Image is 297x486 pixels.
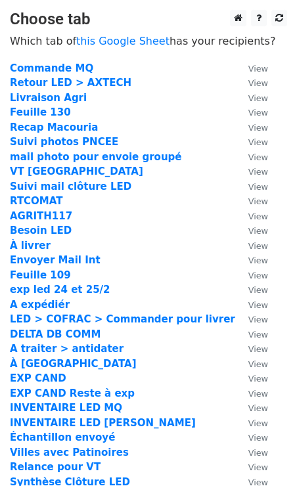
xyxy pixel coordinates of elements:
small: View [248,448,268,458]
a: EXP CAND [10,372,66,384]
a: INVENTAIRE LED [PERSON_NAME] [10,417,196,429]
strong: exp led 24 et 25/2 [10,284,110,296]
a: View [235,313,268,325]
small: View [248,359,268,369]
a: View [235,77,268,89]
a: View [235,447,268,458]
a: Relance pour VT [10,461,101,473]
a: View [235,328,268,340]
small: View [248,211,268,221]
a: View [235,358,268,370]
small: View [248,226,268,236]
a: View [235,343,268,355]
a: View [235,210,268,222]
a: View [235,387,268,399]
small: View [248,241,268,251]
a: View [235,225,268,236]
a: View [235,431,268,443]
a: View [235,402,268,414]
a: View [235,417,268,429]
small: View [248,152,268,162]
a: À [GEOGRAPHIC_DATA] [10,358,137,370]
small: View [248,418,268,428]
a: View [235,106,268,118]
a: View [235,284,268,296]
a: View [235,136,268,148]
small: View [248,255,268,265]
small: View [248,300,268,310]
small: View [248,108,268,118]
small: View [248,123,268,133]
a: Retour LED > AXTECH [10,77,131,89]
a: Envoyer Mail Int [10,254,101,266]
a: Recap Macouria [10,121,98,133]
a: A traiter > antidater [10,343,124,355]
small: View [248,330,268,340]
small: View [248,285,268,295]
a: VT [GEOGRAPHIC_DATA] [10,166,143,177]
h3: Choose tab [10,10,287,29]
a: LED > COFRAC > Commander pour livrer [10,313,235,325]
small: View [248,137,268,147]
a: View [235,121,268,133]
a: View [235,151,268,163]
a: View [235,372,268,384]
small: View [248,93,268,103]
small: View [248,403,268,413]
a: DELTA DB COMM [10,328,101,340]
a: View [235,195,268,207]
a: Commande MQ [10,62,93,74]
a: EXP CAND Reste à exp [10,387,135,399]
small: View [248,196,268,206]
a: Suivi mail clôture LED [10,181,131,192]
a: View [235,254,268,266]
a: INVENTAIRE LED MQ [10,402,122,414]
p: Which tab of has your recipients? [10,34,287,48]
a: Suivi photos PNCEE [10,136,118,148]
a: AGRITH117 [10,210,72,222]
a: View [235,166,268,177]
a: View [235,461,268,473]
small: View [248,182,268,192]
small: View [248,167,268,177]
a: À livrer [10,240,51,252]
a: View [235,181,268,192]
a: Livraison Agri [10,92,87,104]
a: Besoin LED [10,225,72,236]
small: View [248,271,268,280]
a: View [235,240,268,252]
a: Feuille 109 [10,269,71,281]
a: View [235,269,268,281]
a: A expédiér [10,299,70,311]
a: View [235,62,268,74]
small: View [248,462,268,472]
a: this Google Sheet [76,35,170,47]
a: Villes avec Patinoires [10,447,129,458]
strong: Échantillon envoyé [10,431,115,443]
a: View [235,299,268,311]
strong: mail photo pour envoie groupé [10,151,182,163]
a: Feuille 130 [10,106,71,118]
